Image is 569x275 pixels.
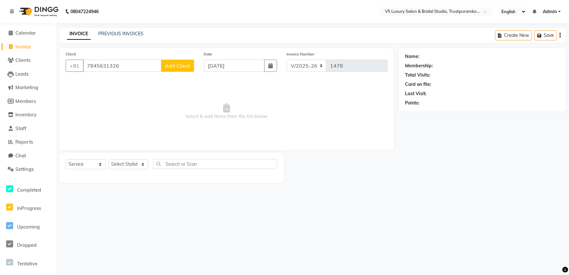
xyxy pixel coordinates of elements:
button: Save [534,30,557,40]
input: Search or Scan [153,159,277,169]
a: Clients [2,57,54,64]
span: InProgress [17,205,41,211]
a: Calendar [2,29,54,37]
div: Membership: [405,63,433,69]
span: Upcoming [17,224,40,230]
a: Leads [2,71,54,78]
input: Search by Name/Mobile/Email/Code [83,60,161,72]
span: Staff [15,125,26,131]
span: Chat [15,153,26,159]
span: Calendar [15,30,36,36]
span: Members [15,98,36,104]
a: Chat [2,152,54,160]
a: Reports [2,138,54,146]
a: Invoice [2,43,54,51]
a: Settings [2,166,54,173]
span: Clients [15,57,30,63]
span: Select & add items from the list below [66,79,387,144]
span: Admin [543,8,557,15]
span: Completed [17,187,41,193]
a: Marketing [2,84,54,91]
div: Total Visits: [405,72,430,79]
span: Marketing [15,84,38,90]
span: Add Client [165,63,190,69]
label: Invoice Number [287,51,314,57]
a: Members [2,98,54,105]
span: Settings [15,166,34,172]
img: logo [16,3,60,21]
div: Name: [405,53,419,60]
button: Add Client [161,60,194,72]
a: Inventory [2,111,54,119]
label: Date [204,51,212,57]
span: Inventory [15,112,37,118]
a: INVOICE [67,28,91,40]
label: Client [66,51,76,57]
span: Invoice [15,44,31,50]
div: Last Visit: [405,90,427,97]
div: Points: [405,100,419,106]
a: Staff [2,125,54,132]
button: Create New [495,30,532,40]
span: Leads [15,71,28,77]
span: Dropped [17,242,37,248]
button: +91 [66,60,84,72]
b: 08047224946 [70,3,99,21]
a: PREVIOUS INVOICES [98,31,143,37]
div: Card on file: [405,81,431,88]
span: Reports [15,139,33,145]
